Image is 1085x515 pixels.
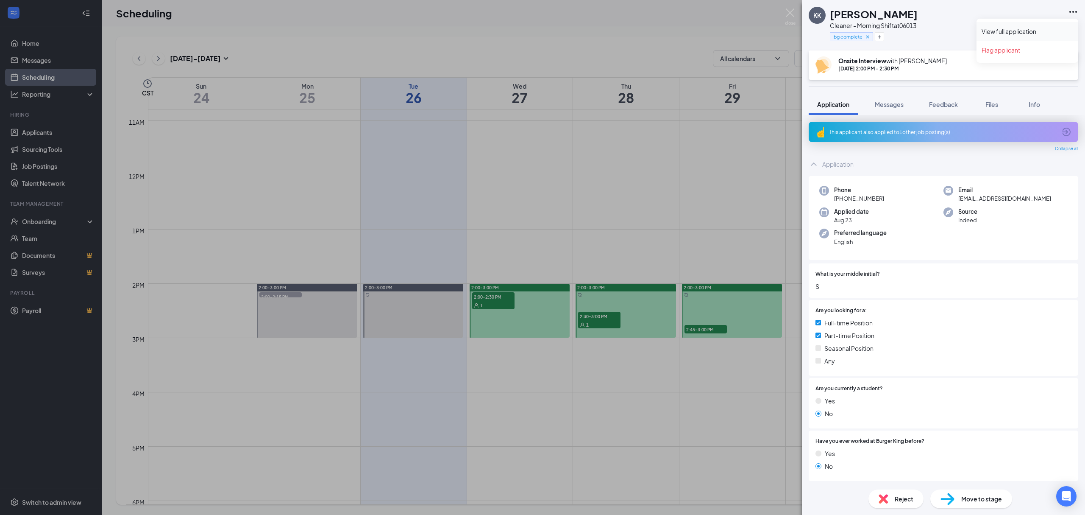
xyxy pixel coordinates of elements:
[824,318,873,327] span: Full-time Position
[825,396,835,406] span: Yes
[1068,7,1078,17] svg: Ellipses
[834,207,869,216] span: Applied date
[895,494,913,504] span: Reject
[877,34,882,39] svg: Plus
[825,409,833,418] span: No
[830,7,918,21] h1: [PERSON_NAME]
[1061,127,1071,137] svg: ArrowCircle
[834,216,869,224] span: Aug 23
[838,65,947,72] div: [DATE] 2:00 PM - 2:30 PM
[958,186,1051,194] span: Email
[830,21,918,30] div: Cleaner - Morning Shift at 06013
[1055,146,1078,152] span: Collapse all
[834,229,887,237] span: Preferred language
[834,194,884,203] span: [PHONE_NUMBER]
[875,101,904,108] span: Messages
[838,56,947,65] div: with [PERSON_NAME]
[1056,486,1077,507] div: Open Intercom Messenger
[834,238,887,246] span: English
[824,331,874,340] span: Part-time Position
[961,494,1002,504] span: Move to stage
[875,32,884,41] button: Plus
[958,194,1051,203] span: [EMAIL_ADDRESS][DOMAIN_NAME]
[982,27,1073,36] a: View full application
[958,207,977,216] span: Source
[1029,101,1040,108] span: Info
[865,34,871,40] svg: Cross
[815,270,880,278] span: What is your middle initial?
[838,57,886,64] b: Onsite Interview
[958,216,977,224] span: Indeed
[834,186,884,194] span: Phone
[834,33,862,40] span: bg complete
[809,159,819,169] svg: ChevronUp
[825,449,835,458] span: Yes
[815,385,883,393] span: Are you currently a student?
[985,101,998,108] span: Files
[824,344,874,353] span: Seasonal Position
[815,307,867,315] span: Are you looking for a:
[825,462,833,471] span: No
[824,356,835,366] span: Any
[822,160,854,168] div: Application
[815,437,924,445] span: Have you ever worked at Burger King before?
[815,282,1071,291] span: S
[929,101,958,108] span: Feedback
[817,101,849,108] span: Application
[829,129,1056,136] div: This applicant also applied to 1 other job posting(s)
[813,11,821,20] div: KK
